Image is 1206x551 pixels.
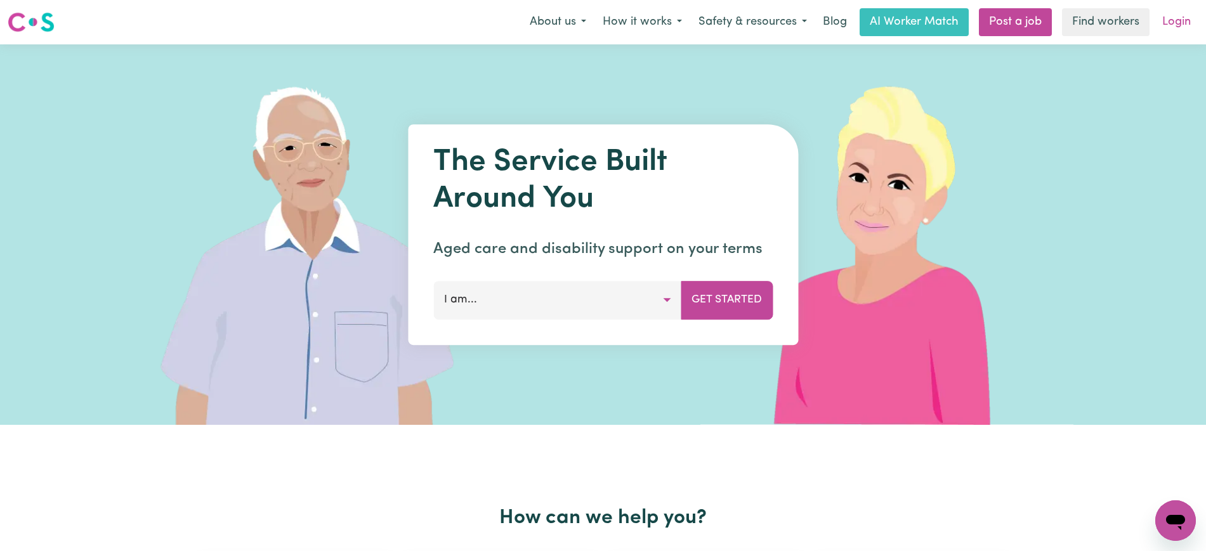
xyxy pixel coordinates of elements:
a: Careseekers logo [8,8,55,37]
h1: The Service Built Around You [433,145,773,217]
a: Login [1155,8,1198,36]
p: Aged care and disability support on your terms [433,238,773,261]
button: How it works [594,9,690,36]
a: Post a job [979,8,1052,36]
h2: How can we help you? [192,506,1014,530]
button: About us [521,9,594,36]
a: AI Worker Match [860,8,969,36]
a: Find workers [1062,8,1150,36]
img: Careseekers logo [8,11,55,34]
iframe: Button to launch messaging window [1155,500,1196,541]
button: I am... [433,281,681,319]
a: Blog [815,8,855,36]
button: Safety & resources [690,9,815,36]
button: Get Started [681,281,773,319]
